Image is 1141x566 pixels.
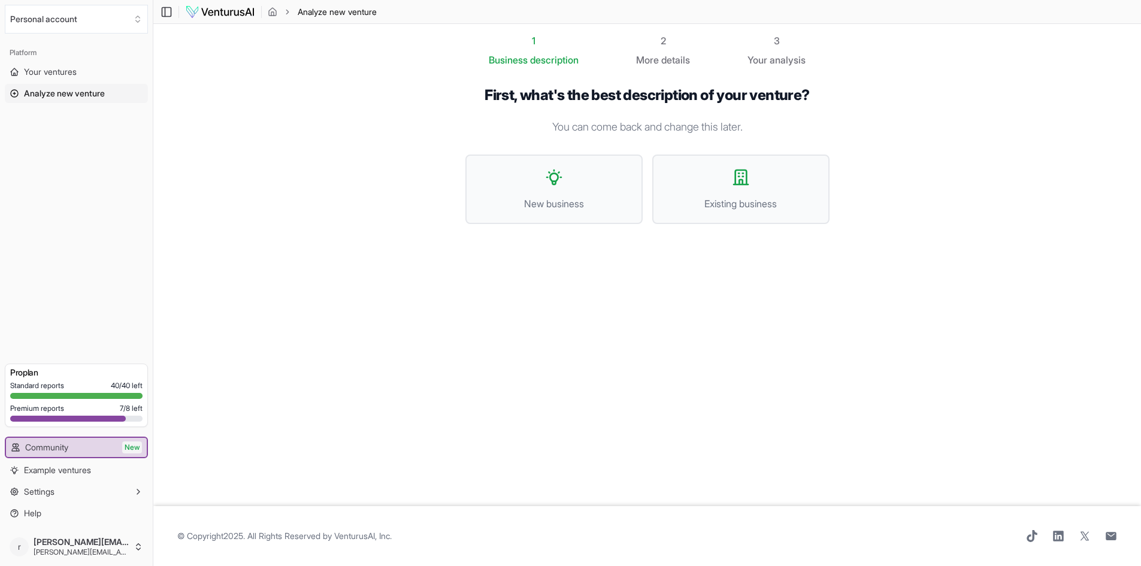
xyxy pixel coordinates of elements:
[185,5,255,19] img: logo
[122,441,142,453] span: New
[5,504,148,523] a: Help
[34,537,129,547] span: [PERSON_NAME][EMAIL_ADDRESS][PERSON_NAME][DOMAIN_NAME]
[489,53,528,67] span: Business
[636,34,690,48] div: 2
[530,54,579,66] span: description
[5,461,148,480] a: Example ventures
[24,486,55,498] span: Settings
[24,507,41,519] span: Help
[5,532,148,561] button: r[PERSON_NAME][EMAIL_ADDRESS][PERSON_NAME][DOMAIN_NAME][PERSON_NAME][EMAIL_ADDRESS][PERSON_NAME][...
[5,5,148,34] button: Select an organization
[5,62,148,81] a: Your ventures
[665,196,816,211] span: Existing business
[334,531,390,541] a: VenturusAI, Inc
[6,438,147,457] a: CommunityNew
[770,54,806,66] span: analysis
[24,87,105,99] span: Analyze new venture
[10,381,64,391] span: Standard reports
[24,464,91,476] span: Example ventures
[5,84,148,103] a: Analyze new venture
[661,54,690,66] span: details
[747,34,806,48] div: 3
[10,537,29,556] span: r
[25,441,68,453] span: Community
[24,66,77,78] span: Your ventures
[747,53,767,67] span: Your
[636,53,659,67] span: More
[5,43,148,62] div: Platform
[34,547,129,557] span: [PERSON_NAME][EMAIL_ADDRESS][PERSON_NAME][DOMAIN_NAME]
[5,482,148,501] button: Settings
[10,367,143,379] h3: Pro plan
[111,381,143,391] span: 40 / 40 left
[268,6,377,18] nav: breadcrumb
[489,34,579,48] div: 1
[120,404,143,413] span: 7 / 8 left
[10,404,64,413] span: Premium reports
[465,155,643,224] button: New business
[465,86,830,104] h1: First, what's the best description of your venture?
[465,119,830,135] p: You can come back and change this later.
[177,530,392,542] span: © Copyright 2025 . All Rights Reserved by .
[479,196,629,211] span: New business
[298,6,377,18] span: Analyze new venture
[652,155,830,224] button: Existing business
